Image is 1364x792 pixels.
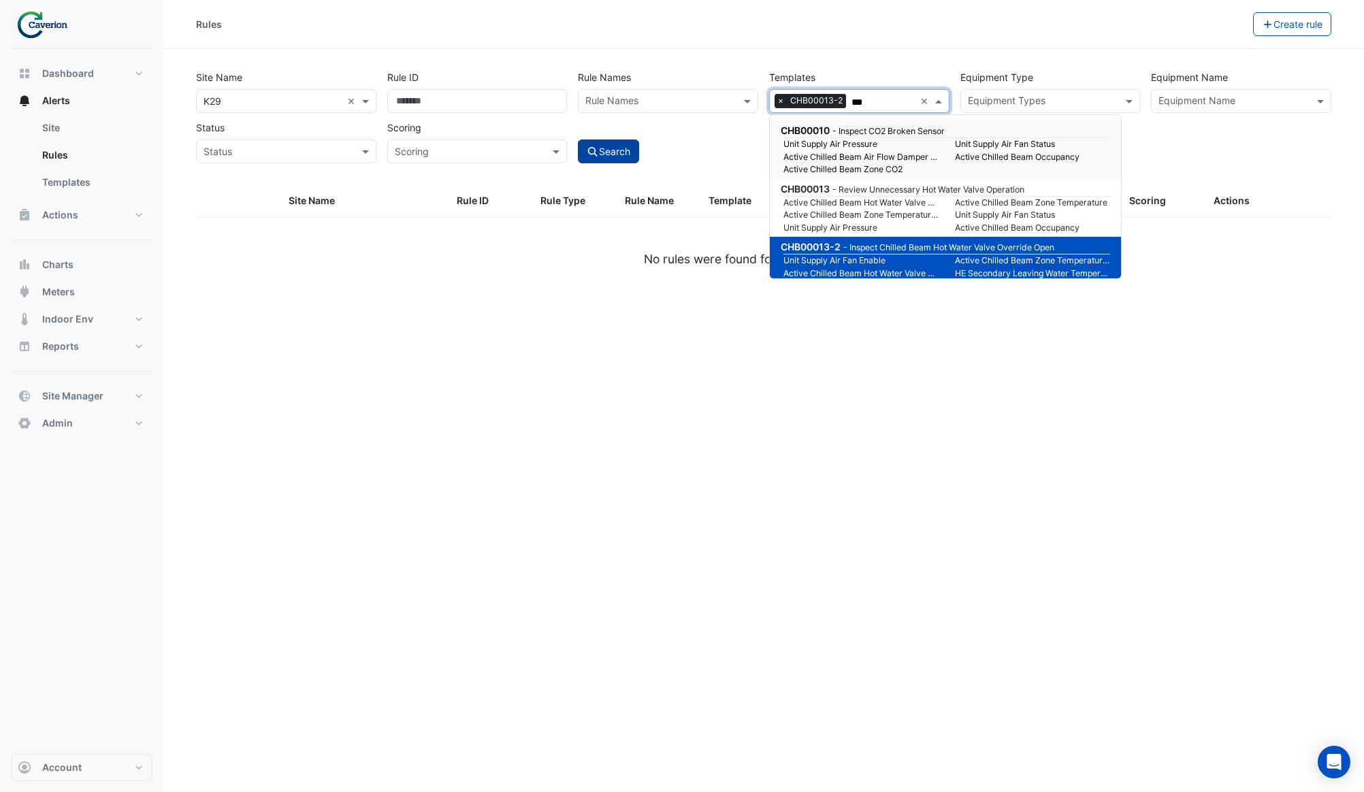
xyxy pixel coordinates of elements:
[18,67,31,80] app-icon: Dashboard
[18,389,31,403] app-icon: Site Manager
[18,258,31,271] app-icon: Charts
[583,93,638,111] div: Rule Names
[11,201,152,229] button: Actions
[11,251,152,278] button: Charts
[18,416,31,430] app-icon: Admin
[1214,193,1323,209] div: Actions
[769,114,1122,279] ng-dropdown-panel: Options list
[11,278,152,306] button: Meters
[947,267,1118,280] small: HE Secondary Leaving Water Temperature
[578,65,631,89] label: Rule Names
[18,340,31,353] app-icon: Reports
[769,65,815,89] label: Templates
[578,139,639,163] button: Search
[289,193,440,209] div: Site Name
[42,285,75,299] span: Meters
[11,754,152,781] button: Account
[11,333,152,360] button: Reports
[775,197,947,209] small: Active Chilled Beam Hot Water Valve Position
[781,125,830,136] span: CHB00010
[42,94,70,108] span: Alerts
[832,184,1024,195] small: Review Unnecessary Hot Water Valve Operation
[196,250,1331,268] div: No rules were found for this search criteria
[709,193,777,209] div: Template
[947,151,1118,163] small: Active Chilled Beam Occupancy
[775,209,947,221] small: Active Chilled Beam Zone Temperature Setpoint
[775,267,947,280] small: Active Chilled Beam Hot Water Valve Command
[31,114,152,142] a: Site
[457,193,525,209] div: Rule ID
[31,169,152,196] a: Templates
[18,312,31,326] app-icon: Indoor Env
[387,65,419,89] label: Rule ID
[42,389,103,403] span: Site Manager
[347,94,359,108] span: Clear
[18,208,31,222] app-icon: Actions
[1156,93,1235,111] div: Equipment Name
[1151,65,1228,89] label: Equipment Name
[625,193,693,209] div: Rule Name
[832,126,945,136] small: Inspect CO2 Broken Sensor
[947,197,1118,209] small: Active Chilled Beam Zone Temperature
[18,94,31,108] app-icon: Alerts
[540,193,608,209] div: Rule Type
[960,65,1033,89] label: Equipment Type
[196,116,225,139] label: Status
[18,285,31,299] app-icon: Meters
[947,138,1118,150] small: Unit Supply Air Fan Status
[775,138,947,150] small: Unit Supply Air Pressure
[387,116,421,139] label: Scoring
[42,340,79,353] span: Reports
[1318,746,1350,778] div: Open Intercom Messenger
[42,761,82,774] span: Account
[947,254,1118,267] small: Active Chilled Beam Zone Temperature Setpoint
[42,208,78,222] span: Actions
[42,416,73,430] span: Admin
[775,163,947,176] small: Active Chilled Beam Zone CO2
[775,222,947,234] small: Unit Supply Air Pressure
[11,410,152,437] button: Admin
[42,258,74,271] span: Charts
[947,209,1118,221] small: Unit Supply Air Fan Status
[787,94,846,108] span: CHB00013-2
[775,254,947,267] small: Unit Supply Air Fan Enable
[196,17,222,31] div: Rules
[966,93,1045,111] div: Equipment Types
[11,87,152,114] button: Alerts
[11,60,152,87] button: Dashboard
[843,242,1054,252] small: Inspect Chilled Beam Hot Water Valve Override Open
[1253,12,1332,36] button: Create rule
[781,183,830,195] span: CHB00013
[11,382,152,410] button: Site Manager
[31,142,152,169] a: Rules
[11,306,152,333] button: Indoor Env
[781,241,841,252] span: CHB00013-2
[42,312,93,326] span: Indoor Env
[775,151,947,163] small: Active Chilled Beam Air Flow Damper Position
[947,222,1118,234] small: Active Chilled Beam Occupancy
[920,94,932,108] span: Clear
[16,11,78,38] img: Company Logo
[775,94,787,108] span: ×
[42,67,94,80] span: Dashboard
[1129,193,1197,209] div: Scoring
[196,65,242,89] label: Site Name
[11,114,152,201] div: Alerts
